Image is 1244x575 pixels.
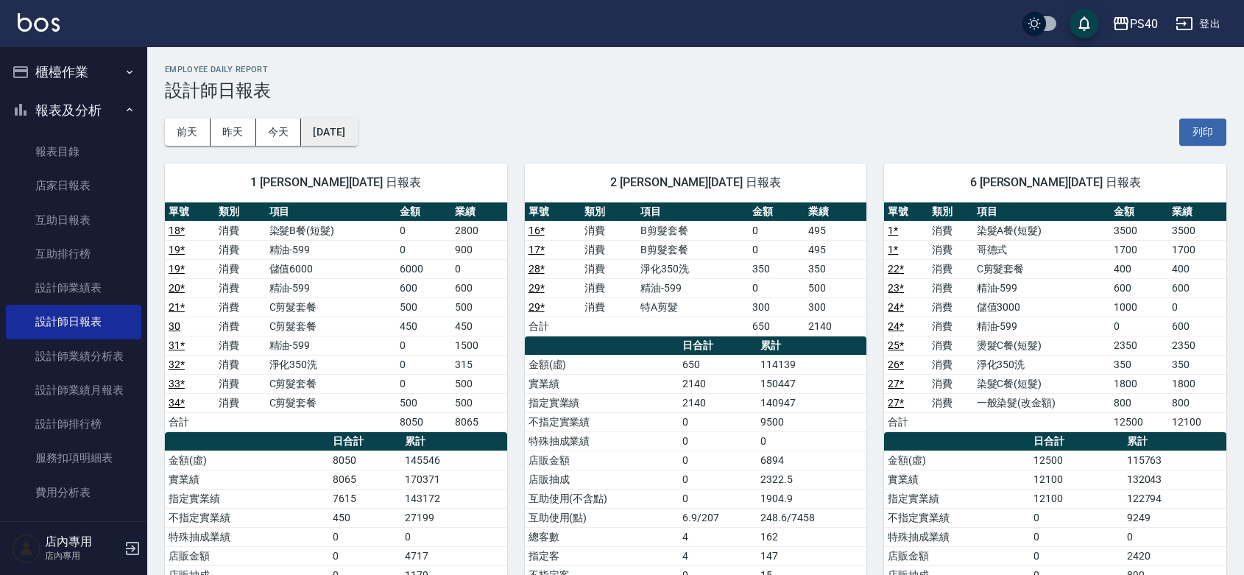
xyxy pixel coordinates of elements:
[12,534,41,563] img: Person
[928,202,972,222] th: 類別
[679,546,757,565] td: 4
[169,320,180,332] a: 30
[1123,489,1226,508] td: 122794
[266,355,397,374] td: 淨化350洗
[679,451,757,470] td: 0
[401,432,506,451] th: 累計
[525,546,679,565] td: 指定客
[396,374,451,393] td: 0
[165,202,507,432] table: a dense table
[183,175,490,190] span: 1 [PERSON_NAME][DATE] 日報表
[1123,432,1226,451] th: 累計
[973,240,1110,259] td: 哥德式
[329,451,401,470] td: 8050
[973,336,1110,355] td: 燙髮C餐(短髮)
[329,508,401,527] td: 450
[884,527,1029,546] td: 特殊抽成業績
[266,278,397,297] td: 精油-599
[165,80,1226,101] h3: 設計師日報表
[301,119,357,146] button: [DATE]
[451,355,506,374] td: 315
[805,240,866,259] td: 495
[884,546,1029,565] td: 店販金額
[329,546,401,565] td: 0
[928,297,972,317] td: 消費
[396,240,451,259] td: 0
[1110,259,1168,278] td: 400
[902,175,1209,190] span: 6 [PERSON_NAME][DATE] 日報表
[637,202,749,222] th: 項目
[679,355,757,374] td: 650
[165,202,215,222] th: 單號
[215,259,265,278] td: 消費
[525,393,679,412] td: 指定實業績
[211,119,256,146] button: 昨天
[6,169,141,202] a: 店家日報表
[215,393,265,412] td: 消費
[215,336,265,355] td: 消費
[884,508,1029,527] td: 不指定實業績
[1168,202,1226,222] th: 業績
[266,393,397,412] td: C剪髮套餐
[45,549,120,562] p: 店內專用
[1123,546,1226,565] td: 2420
[757,489,866,508] td: 1904.9
[329,489,401,508] td: 7615
[1110,355,1168,374] td: 350
[165,119,211,146] button: 前天
[451,393,506,412] td: 500
[396,412,451,431] td: 8050
[637,240,749,259] td: B剪髮套餐
[165,527,329,546] td: 特殊抽成業績
[1168,278,1226,297] td: 600
[266,317,397,336] td: C剪髮套餐
[525,470,679,489] td: 店販抽成
[1030,451,1123,470] td: 12500
[396,317,451,336] td: 450
[805,202,866,222] th: 業績
[581,221,637,240] td: 消費
[451,297,506,317] td: 500
[637,278,749,297] td: 精油-599
[757,355,866,374] td: 114139
[396,221,451,240] td: 0
[165,412,215,431] td: 合計
[45,535,120,549] h5: 店內專用
[401,470,506,489] td: 170371
[928,355,972,374] td: 消費
[679,489,757,508] td: 0
[401,546,506,565] td: 4717
[973,317,1110,336] td: 精油-599
[928,221,972,240] td: 消費
[451,202,506,222] th: 業績
[266,221,397,240] td: 染髮B餐(短髮)
[1168,221,1226,240] td: 3500
[1168,240,1226,259] td: 1700
[165,508,329,527] td: 不指定實業績
[165,470,329,489] td: 實業績
[884,202,1226,432] table: a dense table
[757,393,866,412] td: 140947
[6,476,141,509] a: 費用分析表
[805,278,866,297] td: 500
[525,508,679,527] td: 互助使用(點)
[1168,412,1226,431] td: 12100
[1110,240,1168,259] td: 1700
[757,431,866,451] td: 0
[757,546,866,565] td: 147
[1106,9,1164,39] button: PS40
[525,451,679,470] td: 店販金額
[401,489,506,508] td: 143172
[396,355,451,374] td: 0
[6,91,141,130] button: 報表及分析
[749,202,805,222] th: 金額
[1030,546,1123,565] td: 0
[581,202,637,222] th: 類別
[679,336,757,356] th: 日合計
[928,374,972,393] td: 消費
[757,527,866,546] td: 162
[973,259,1110,278] td: C剪髮套餐
[884,202,928,222] th: 單號
[1168,317,1226,336] td: 600
[1168,259,1226,278] td: 400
